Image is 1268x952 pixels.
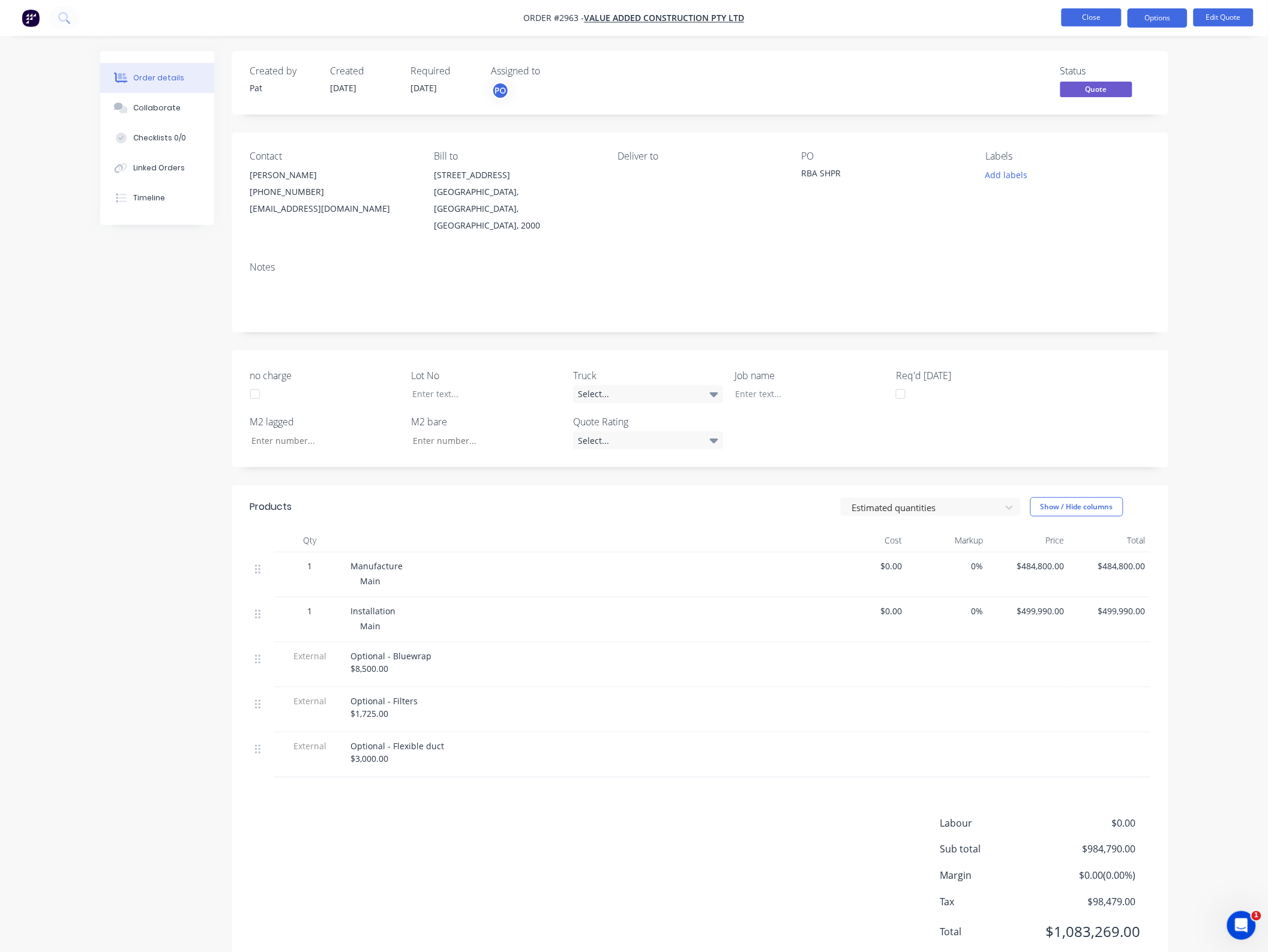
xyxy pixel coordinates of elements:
div: Status [1060,65,1150,77]
span: External [279,695,341,707]
button: Edit Quote [1194,8,1254,26]
div: Markup [907,528,988,552]
div: Select... [573,431,723,449]
span: $0.00 [1047,816,1135,830]
div: Pat [250,82,316,94]
span: 1 [308,560,313,572]
span: External [279,650,341,662]
div: [EMAIL_ADDRESS][DOMAIN_NAME] [250,200,415,217]
button: Checklists 0/0 [100,123,214,153]
span: Tax [940,895,1047,909]
button: Order details [100,63,214,93]
span: $484,800.00 [993,560,1065,572]
span: Sub total [940,842,1047,857]
button: Collaborate [100,93,214,123]
input: Enter number... [241,431,400,449]
label: no charge [250,368,400,383]
span: Optional - Filters $1,725.00 [351,695,418,719]
div: Deliver to [617,151,782,162]
button: Timeline [100,183,214,213]
span: $0.00 ( 0.00 %) [1047,869,1135,883]
div: Checklists 0/0 [133,133,186,143]
span: $984,790.00 [1047,842,1135,857]
label: Truck [573,368,723,383]
div: [PHONE_NUMBER] [250,184,415,200]
span: Main [361,620,381,632]
label: M2 bare [412,415,562,429]
span: 0% [912,605,984,617]
div: PO [802,151,966,162]
div: Qty [274,528,346,552]
input: Enter number... [403,431,561,449]
span: $0.00 [831,605,903,617]
span: $484,800.00 [1074,560,1146,572]
div: Cost [826,528,907,552]
button: Options [1128,8,1188,28]
span: External [279,740,341,752]
div: Total [1069,528,1150,552]
div: [STREET_ADDRESS][GEOGRAPHIC_DATA], [GEOGRAPHIC_DATA], [GEOGRAPHIC_DATA], 2000 [434,167,598,234]
div: Linked Orders [133,163,185,173]
a: Value Added Construction Pty Ltd [584,13,745,24]
span: $499,990.00 [1074,605,1146,617]
iframe: Intercom live chat [1227,911,1256,940]
div: Collaborate [133,103,181,113]
button: Linked Orders [100,153,214,183]
div: [GEOGRAPHIC_DATA], [GEOGRAPHIC_DATA], [GEOGRAPHIC_DATA], 2000 [434,184,598,234]
div: [PERSON_NAME][PHONE_NUMBER][EMAIL_ADDRESS][DOMAIN_NAME] [250,167,415,217]
div: [PERSON_NAME] [250,167,415,184]
span: Main [361,575,381,587]
span: [DATE] [331,82,357,94]
label: Lot No [412,368,562,383]
div: Assigned to [491,65,611,77]
button: PO [491,82,509,100]
span: Order #2963 - [524,13,584,24]
span: Total [940,925,1046,939]
label: Req'd [DATE] [896,368,1046,383]
div: Price [988,528,1069,552]
span: [DATE] [411,82,437,94]
span: $499,990.00 [993,605,1065,617]
span: Optional - Flexible duct $3,000.00 [351,740,445,764]
label: Job name [735,368,885,383]
img: Factory [22,9,40,27]
div: Labels [985,151,1150,162]
div: Created by [250,65,316,77]
div: Bill to [434,151,598,162]
label: Quote Rating [573,415,723,429]
div: Products [250,500,292,514]
span: 1 [1252,911,1261,921]
span: Labour [940,816,1047,830]
span: $1,083,269.00 [1046,921,1136,943]
div: Notes [250,262,1150,273]
div: Contact [250,151,415,162]
div: Created [331,65,397,77]
span: Quote [1060,82,1132,97]
div: Timeline [133,193,165,203]
div: [STREET_ADDRESS] [434,167,598,184]
span: 0% [912,560,984,572]
span: Installation [351,605,396,617]
span: $0.00 [831,560,903,572]
div: Select... [573,385,723,403]
span: $98,479.00 [1047,895,1135,909]
button: Add labels [979,167,1034,183]
div: Required [411,65,477,77]
div: RBA SHPR [802,167,952,184]
label: M2 lagged [250,415,400,429]
button: Show / Hide columns [1030,497,1123,516]
span: 1 [308,605,313,617]
span: Optional - Bluewrap $8,500.00 [351,650,432,674]
button: Close [1062,8,1122,26]
span: Manufacture [351,560,403,572]
span: Margin [940,869,1047,883]
div: Order details [133,73,184,83]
